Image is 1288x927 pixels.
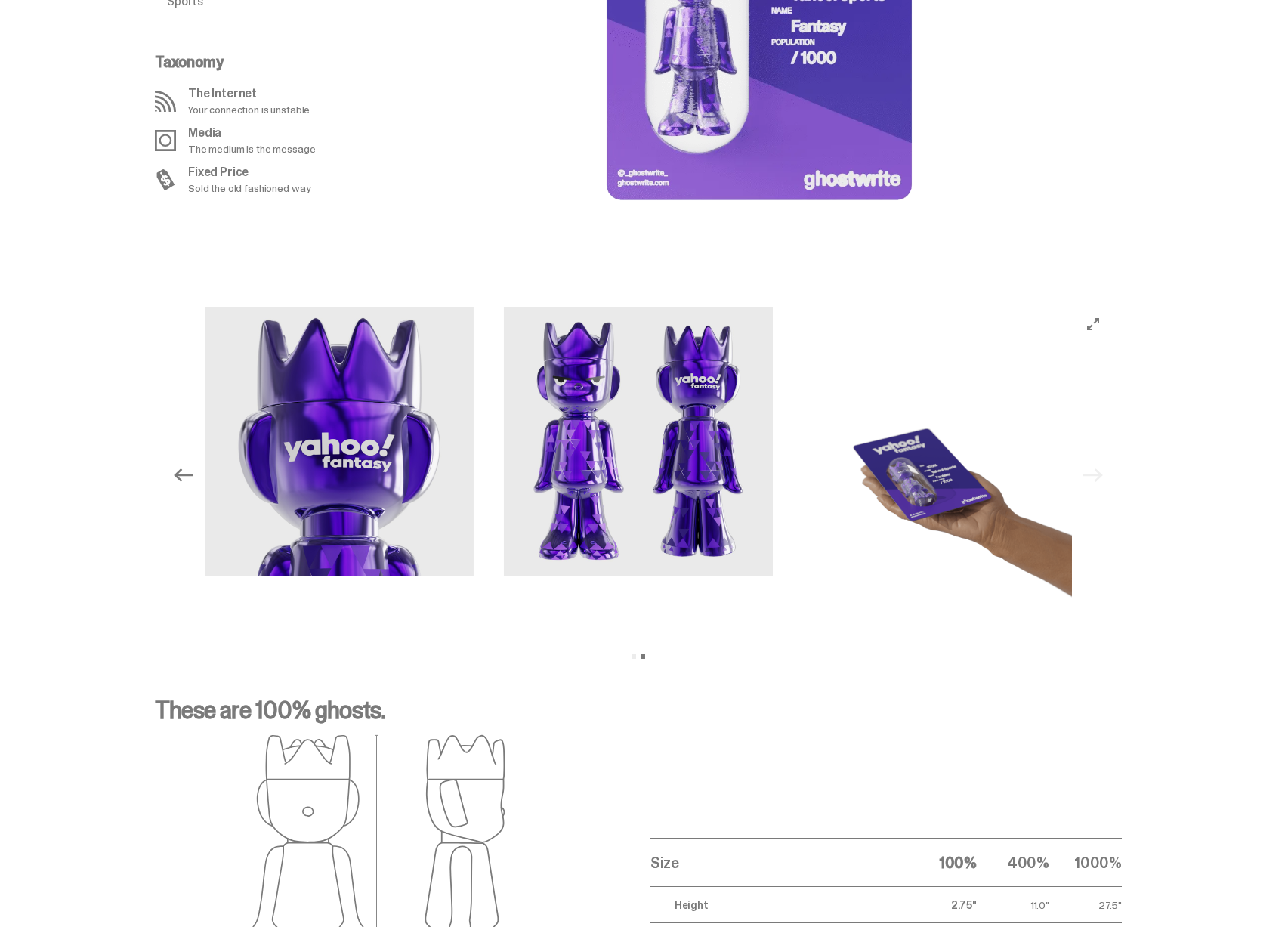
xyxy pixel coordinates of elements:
p: These are 100% ghosts. [155,698,1122,734]
button: Previous [167,459,200,492]
p: The medium is the message [188,144,316,154]
p: Fixed Price [188,166,310,178]
p: Your connection is unstable [188,104,310,115]
img: Yahoo-MG-4.png [205,307,474,576]
td: 11.0" [977,887,1049,923]
th: 1000% [1049,839,1122,887]
button: View slide 1 [632,654,636,659]
img: Yahoo-HG---8.png [803,307,1072,644]
td: 27.5" [1049,887,1122,923]
img: Yahoo-MG-6.png [504,307,773,576]
p: Taxonomy [155,54,388,70]
td: 2.75" [904,887,977,923]
button: View full-screen [1084,315,1102,333]
th: 100% [904,839,977,887]
p: Media [188,127,316,139]
p: Sold the old fashioned way [188,183,310,193]
th: 400% [977,839,1049,887]
td: Height [650,887,904,923]
p: The Internet [188,88,310,100]
th: Size [650,839,904,887]
button: View slide 2 [641,654,645,659]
